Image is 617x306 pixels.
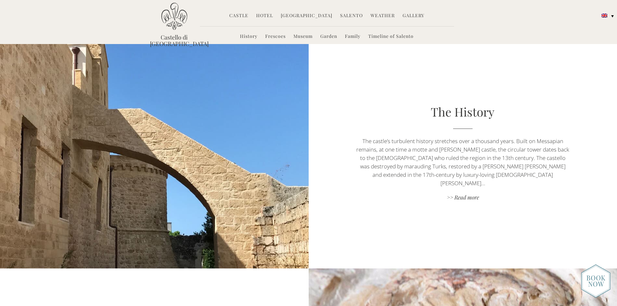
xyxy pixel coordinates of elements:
a: Hotel [256,12,273,20]
a: Timeline of Salento [368,33,414,40]
a: Weather [371,12,395,20]
a: The History [431,104,495,119]
a: Castle [229,12,248,20]
a: History [240,33,257,40]
a: >> Read more [355,194,571,202]
p: The castle’s turbulent history stretches over a thousand years. Built on Messapian remains, at on... [355,137,571,187]
a: Museum [293,33,313,40]
a: Family [345,33,360,40]
img: new-booknow.png [581,264,611,298]
a: [GEOGRAPHIC_DATA] [281,12,332,20]
a: Frescoes [265,33,286,40]
a: Castello di [GEOGRAPHIC_DATA] [150,34,199,47]
img: Castello di Ugento [161,3,187,30]
img: English [601,14,607,17]
a: Gallery [403,12,424,20]
a: Salento [340,12,363,20]
a: Garden [320,33,337,40]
